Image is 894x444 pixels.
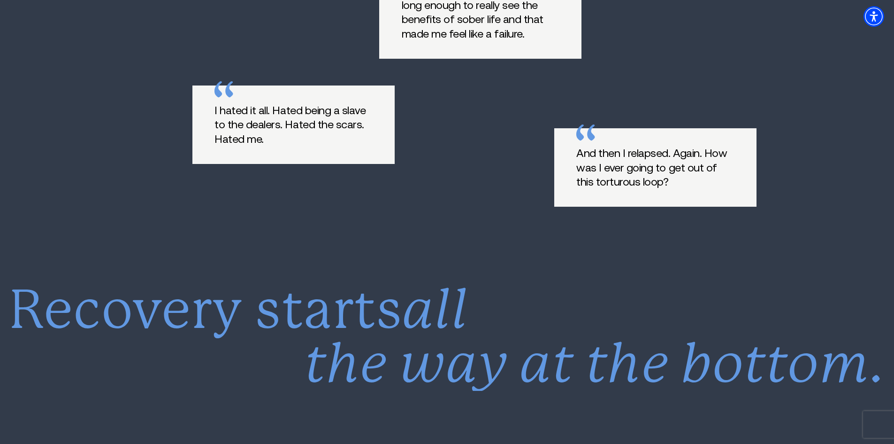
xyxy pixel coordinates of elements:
[214,103,372,146] p: I hated it all. Hated being a slave to the dealers. Hated the scars. Hated me.
[305,333,885,395] i: the way at the bottom.
[9,283,691,337] p: Recovery starts
[576,146,734,189] p: And then I relapsed. Again. How was I ever going to get out of this torturous loop?
[863,6,884,27] div: Accessibility Menu
[402,279,467,341] i: all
